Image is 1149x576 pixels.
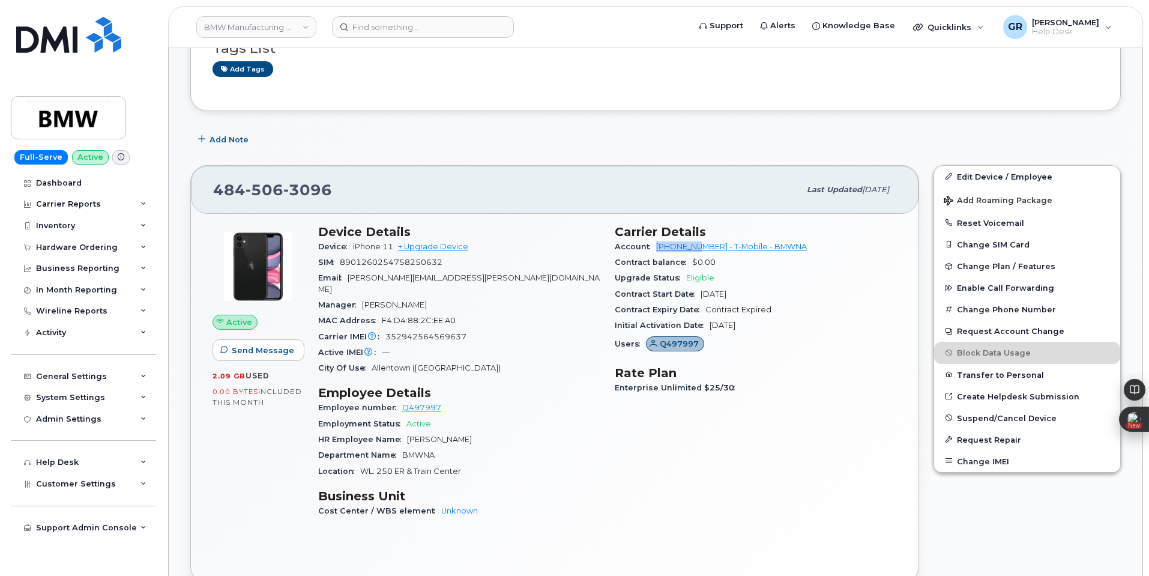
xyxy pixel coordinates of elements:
button: Reset Voicemail [934,212,1120,234]
span: Contract Expiry Date [615,305,705,314]
span: Alerts [770,20,795,32]
span: [DATE] [710,321,735,330]
span: Manager [318,300,362,309]
span: Contract Expired [705,305,771,314]
span: Q497997 [660,338,699,350]
h3: Carrier Details [615,225,897,239]
span: Active IMEI [318,348,382,357]
a: [PHONE_NUMBER] - T-Mobile - BMWNA [656,242,807,251]
span: 352942564569637 [385,332,466,341]
span: Allentown ([GEOGRAPHIC_DATA]) [372,363,501,372]
span: included this month [213,387,302,407]
span: BMWNA [402,450,435,459]
span: Initial Activation Date [615,321,710,330]
span: Users [615,339,646,348]
a: Add tags [213,61,273,76]
span: Location [318,467,360,476]
a: Support [691,14,752,38]
button: Change SIM Card [934,234,1120,255]
h3: Tags List [213,41,1099,56]
button: Add Roaming Package [934,187,1120,212]
h3: Employee Details [318,386,600,400]
button: Change Phone Number [934,299,1120,320]
span: Knowledge Base [822,20,895,32]
span: MAC Address [318,316,382,325]
span: Change Plan / Features [957,262,1055,271]
span: Employment Status [318,419,406,428]
span: $0.00 [692,258,716,267]
button: Transfer to Personal [934,364,1120,386]
iframe: Messenger Launcher [1097,524,1140,567]
span: City Of Use [318,363,372,372]
span: Last updated [807,185,862,194]
span: Account [615,242,656,251]
button: Enable Call Forwarding [934,277,1120,299]
span: Department Name [318,450,402,459]
span: Employee number [318,403,402,412]
a: Create Helpdesk Submission [934,386,1120,407]
span: Eligible [686,273,714,282]
span: used [246,371,270,380]
span: 506 [246,181,283,199]
span: HR Employee Name [318,435,407,444]
span: Active [406,419,431,428]
span: Carrier IMEI [318,332,385,341]
span: [DATE] [701,290,726,299]
span: Quicklinks [927,22,971,32]
button: Add Note [190,129,259,151]
span: Email [318,273,348,282]
span: [PERSON_NAME] [407,435,472,444]
a: Q497997 [646,339,704,348]
span: 0.00 Bytes [213,387,258,396]
span: WL: 250 ER & Train Center [360,467,461,476]
h3: Business Unit [318,489,600,503]
img: iPhone_11.jpg [222,231,294,303]
span: Cost Center / WBS element [318,506,441,515]
span: F4:D4:88:2C:EE:A0 [382,316,456,325]
a: Edit Device / Employee [934,166,1120,187]
button: Send Message [213,339,304,361]
button: Block Data Usage [934,342,1120,363]
span: Add Note [210,134,249,145]
button: Request Repair [934,429,1120,450]
span: Contract Start Date [615,290,701,299]
span: Enterprise Unlimited $25/30 [615,383,741,392]
span: Contract balance [615,258,692,267]
button: Request Account Change [934,320,1120,342]
span: SIM [318,258,340,267]
span: Active [226,317,252,328]
span: Send Message [232,345,294,356]
h3: Rate Plan [615,366,897,380]
a: Q497997 [402,403,441,412]
a: Alerts [752,14,804,38]
a: Unknown [441,506,478,515]
span: 2.09 GB [213,372,246,380]
span: [PERSON_NAME] [362,300,427,309]
span: [PERSON_NAME] [1032,17,1099,27]
h3: Device Details [318,225,600,239]
span: [PERSON_NAME][EMAIL_ADDRESS][PERSON_NAME][DOMAIN_NAME] [318,273,600,293]
span: 3096 [283,181,332,199]
a: BMW Manufacturing Co LLC [196,16,316,38]
span: Support [710,20,743,32]
span: 484 [213,181,332,199]
a: Knowledge Base [804,14,903,38]
button: Suspend/Cancel Device [934,407,1120,429]
span: Enable Call Forwarding [957,283,1054,293]
span: 8901260254758250632 [340,258,442,267]
input: Find something... [332,16,514,38]
span: Suspend/Cancel Device [957,413,1057,422]
button: Change IMEI [934,450,1120,472]
span: [DATE] [862,185,889,194]
span: Device [318,242,353,251]
span: Upgrade Status [615,273,686,282]
div: Quicklinks [905,15,992,39]
a: + Upgrade Device [398,242,468,251]
div: Gabriel Rains [995,15,1120,39]
span: iPhone 11 [353,242,393,251]
span: Help Desk [1032,27,1099,37]
span: Add Roaming Package [944,196,1052,207]
span: GR [1008,20,1022,34]
button: Change Plan / Features [934,255,1120,277]
span: — [382,348,390,357]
